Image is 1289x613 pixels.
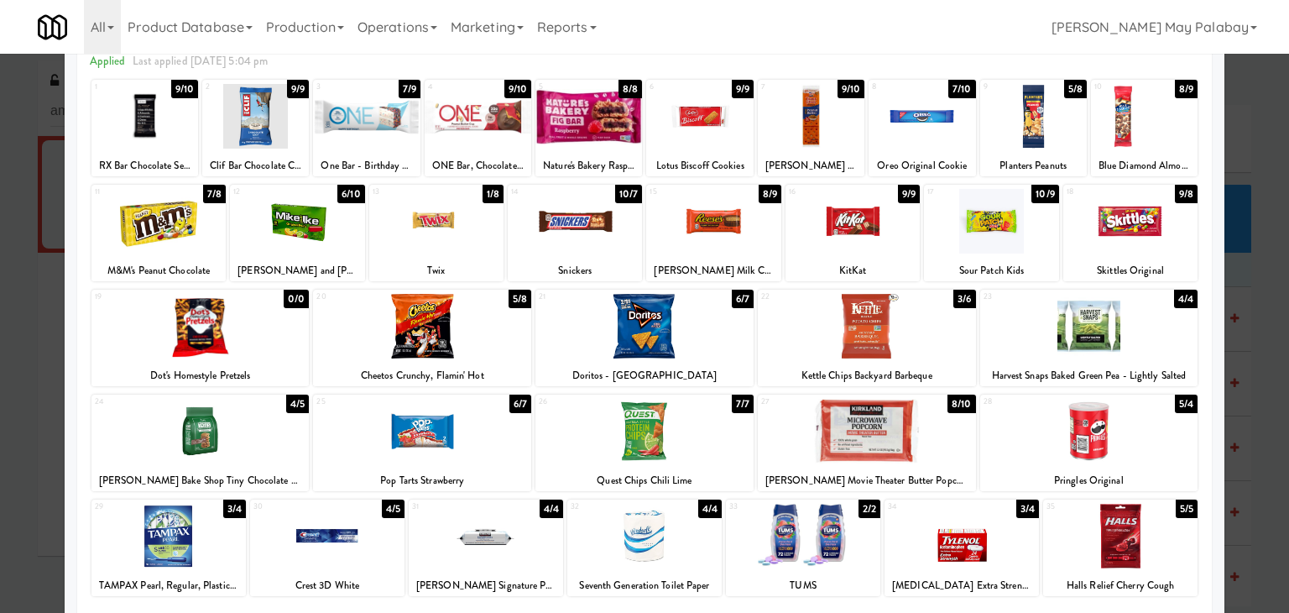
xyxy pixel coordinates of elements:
div: Dot's Homestyle Pretzels [94,365,307,386]
div: Cheetos Crunchy, Flamin' Hot [316,365,529,386]
div: 37/9One Bar - Birthday Cake [313,80,420,176]
div: [PERSON_NAME] and [PERSON_NAME] Original [230,260,364,281]
div: 5 [539,80,589,94]
div: TUMS [728,575,878,596]
div: 1 [95,80,145,94]
div: M&M's Peanut Chocolate [94,260,223,281]
div: [PERSON_NAME] Milk Chocolate Peanut Butter [646,260,780,281]
div: 22 [761,290,867,304]
div: Nature's Bakery Raspberry Fig Bar [538,155,639,176]
div: 19/10RX Bar Chocolate Sea Salt [91,80,198,176]
div: 2 [206,80,256,94]
div: 324/4Seventh Generation Toilet Paper [567,500,722,596]
div: 4/5 [286,395,309,413]
div: Pringles Original [980,470,1198,491]
div: Harvest Snaps Baked Green Pea - Lightly Salted [980,365,1198,386]
div: 20 [316,290,422,304]
div: Clif Bar Chocolate Chip [202,155,309,176]
div: 4/4 [540,500,563,518]
div: 278/10[PERSON_NAME] Movie Theater Butter Popcorn [758,395,976,491]
div: 58/8Nature's Bakery Raspberry Fig Bar [535,80,642,176]
div: 244/5[PERSON_NAME] Bake Shop Tiny Chocolate Chip Cookies [91,395,310,491]
div: 4/5 [382,500,404,518]
div: Cheetos Crunchy, Flamin' Hot [313,365,531,386]
div: 26 [539,395,644,409]
div: 158/9[PERSON_NAME] Milk Chocolate Peanut Butter [646,185,780,281]
div: 355/5Halls Relief Cherry Cough [1043,500,1198,596]
div: 9/8 [1175,185,1198,203]
div: 10/7 [615,185,642,203]
div: Snickers [508,260,642,281]
div: 15 [650,185,713,199]
div: 293/4TAMPAX Pearl, Regular, Plastic Tampons, Unscented [91,500,246,596]
div: 23 [984,290,1089,304]
div: 95/8Planters Peanuts [980,80,1087,176]
div: 4/4 [1174,290,1198,308]
div: KitKat [788,260,917,281]
div: RX Bar Chocolate Sea Salt [91,155,198,176]
div: 3/6 [953,290,975,308]
div: 33 [729,500,803,514]
div: 79/10[PERSON_NAME] Toast Chee Peanut Butter [758,80,864,176]
div: RX Bar Chocolate Sea Salt [94,155,196,176]
div: 7/7 [732,395,754,413]
div: Crest 3D White [250,575,404,596]
div: Skittles Original [1066,260,1195,281]
div: 8/9 [1175,80,1198,98]
div: 31 [412,500,486,514]
div: 9 [984,80,1034,94]
div: Crest 3D White [253,575,402,596]
div: Blue Diamond Almonds Smokehouse [1091,155,1198,176]
div: 14 [511,185,575,199]
div: Dot's Homestyle Pretzels [91,365,310,386]
div: Nature's Bakery Raspberry Fig Bar [535,155,642,176]
div: [MEDICAL_DATA] Extra Strength [885,575,1039,596]
div: 7/10 [948,80,975,98]
div: 69/9Lotus Biscoff Cookies [646,80,753,176]
div: [PERSON_NAME] Toast Chee Peanut Butter [760,155,862,176]
div: [PERSON_NAME] Bake Shop Tiny Chocolate Chip Cookies [94,470,307,491]
div: [PERSON_NAME] Toast Chee Peanut Butter [758,155,864,176]
div: 7/8 [203,185,226,203]
div: 8/9 [759,185,781,203]
div: 126/10[PERSON_NAME] and [PERSON_NAME] Original [230,185,364,281]
div: Seventh Generation Toilet Paper [570,575,719,596]
div: 7 [761,80,811,94]
div: Harvest Snaps Baked Green Pea - Lightly Salted [983,365,1196,386]
div: [PERSON_NAME] Signature Premoistened Flushable Wipes [409,575,563,596]
div: ONE Bar, Chocolate Peanut Butter Cup [425,155,531,176]
div: 304/5Crest 3D White [250,500,404,596]
div: 3 [316,80,367,94]
div: 3/4 [223,500,246,518]
div: Doritos - [GEOGRAPHIC_DATA] [535,365,754,386]
div: [MEDICAL_DATA] Extra Strength [887,575,1036,596]
div: 29 [95,500,169,514]
div: [PERSON_NAME] Bake Shop Tiny Chocolate Chip Cookies [91,470,310,491]
div: [PERSON_NAME] Signature Premoistened Flushable Wipes [411,575,561,596]
div: 34 [888,500,962,514]
div: 9/10 [171,80,198,98]
div: Sour Patch Kids [926,260,1056,281]
div: 5/8 [509,290,531,308]
div: 332/2TUMS [726,500,880,596]
div: 9/10 [504,80,531,98]
div: 9/9 [732,80,754,98]
span: Applied [90,53,126,69]
div: Oreo Original Cookie [869,155,975,176]
div: 285/4Pringles Original [980,395,1198,491]
div: Quest Chips Chili Lime [535,470,754,491]
div: [PERSON_NAME] Movie Theater Butter Popcorn [758,470,976,491]
div: 6/10 [337,185,364,203]
div: 190/0Dot's Homestyle Pretzels [91,290,310,386]
div: 17 [927,185,991,199]
div: 4 [428,80,478,94]
div: 1/8 [483,185,504,203]
div: Planters Peanuts [983,155,1084,176]
div: 1710/9Sour Patch Kids [924,185,1058,281]
div: 24 [95,395,201,409]
div: 9/10 [838,80,864,98]
div: 11 [95,185,159,199]
div: Pringles Original [983,470,1196,491]
div: Skittles Original [1063,260,1198,281]
div: 108/9Blue Diamond Almonds Smokehouse [1091,80,1198,176]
